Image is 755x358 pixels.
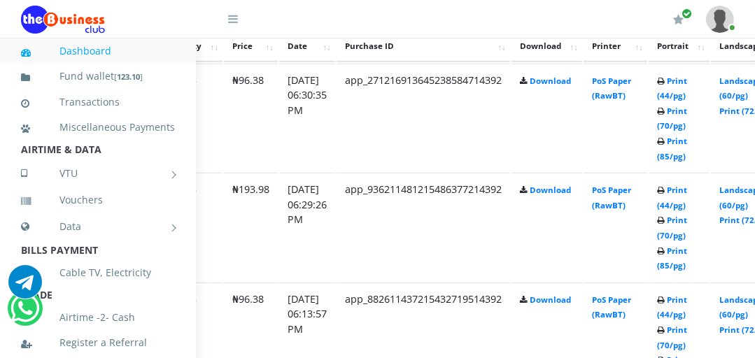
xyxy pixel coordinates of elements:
a: PoS Paper (RawBT) [592,76,631,101]
a: Print (85/pg) [657,136,687,162]
a: PoS Paper (RawBT) [592,294,631,320]
td: [DATE] 06:30:35 PM [279,64,335,172]
a: Print (70/pg) [657,106,687,131]
a: PoS Paper (RawBT) [592,185,631,210]
td: ₦96.38 [224,64,278,172]
th: Date: activate to sort column ascending [279,19,335,62]
b: 123.10 [117,71,140,82]
a: Cable TV, Electricity [21,257,175,289]
a: Print (85/pg) [657,245,687,271]
a: Print (44/pg) [657,185,687,210]
td: app_936211481215486377214392 [337,173,510,281]
td: app_271216913645238584714392 [337,64,510,172]
a: Chat for support [8,275,42,299]
img: Logo [21,6,105,34]
th: Unit Price: activate to sort column ascending [224,19,278,62]
a: Print (70/pg) [657,215,687,241]
a: Print (44/pg) [657,294,687,320]
a: Airtime -2- Cash [21,301,175,334]
a: VTU [21,156,175,191]
a: Download [530,185,571,195]
a: Download [530,294,571,305]
a: Print (70/pg) [657,324,687,350]
a: Dashboard [21,35,175,67]
img: User [706,6,734,33]
th: Thermal Printer: activate to sort column ascending [584,19,647,62]
i: Renew/Upgrade Subscription [673,14,684,25]
a: Download [530,76,571,86]
small: [ ] [114,71,143,82]
span: Renew/Upgrade Subscription [682,8,692,19]
a: Fund wallet[123.10] [21,60,175,93]
a: Vouchers [21,184,175,216]
th: Purchase ID: activate to sort column ascending [337,19,510,62]
td: [DATE] 06:29:26 PM [279,173,335,281]
th: Download: activate to sort column ascending [511,19,582,62]
th: Portrait: activate to sort column ascending [649,19,710,62]
a: Print (44/pg) [657,76,687,101]
a: Chat for support [10,302,39,325]
td: ₦193.98 [224,173,278,281]
a: Miscellaneous Payments [21,111,175,143]
a: Transactions [21,86,175,118]
a: Data [21,209,175,244]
